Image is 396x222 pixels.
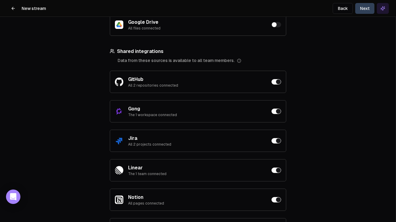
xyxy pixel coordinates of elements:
img: Linear [115,166,123,174]
h3: Notion [128,194,218,201]
p: All files connected [128,26,218,31]
div: Data from these sources is available to all team members. [118,57,286,63]
img: Gong [115,107,123,116]
h3: Gong [128,105,218,113]
button: Next [355,3,374,14]
h3: Jira [128,135,218,142]
img: Google Drive [115,20,123,29]
img: Notion [115,196,123,204]
h3: Google Drive [128,19,218,26]
p: All pages connected [128,201,218,206]
h3: Shared integrations [110,48,286,55]
button: Back [333,3,353,14]
img: Jira [115,137,123,145]
h3: GitHub [128,76,218,83]
img: GitHub [115,78,123,86]
div: Open Intercom Messenger [6,190,20,204]
h1: New stream [22,5,46,11]
p: The 1 team connected [128,171,218,176]
h3: Linear [128,164,218,171]
p: All 2 projects connected [128,142,218,147]
p: All 2 repositories connected [128,83,218,88]
p: The 1 workspace connected [128,113,218,117]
